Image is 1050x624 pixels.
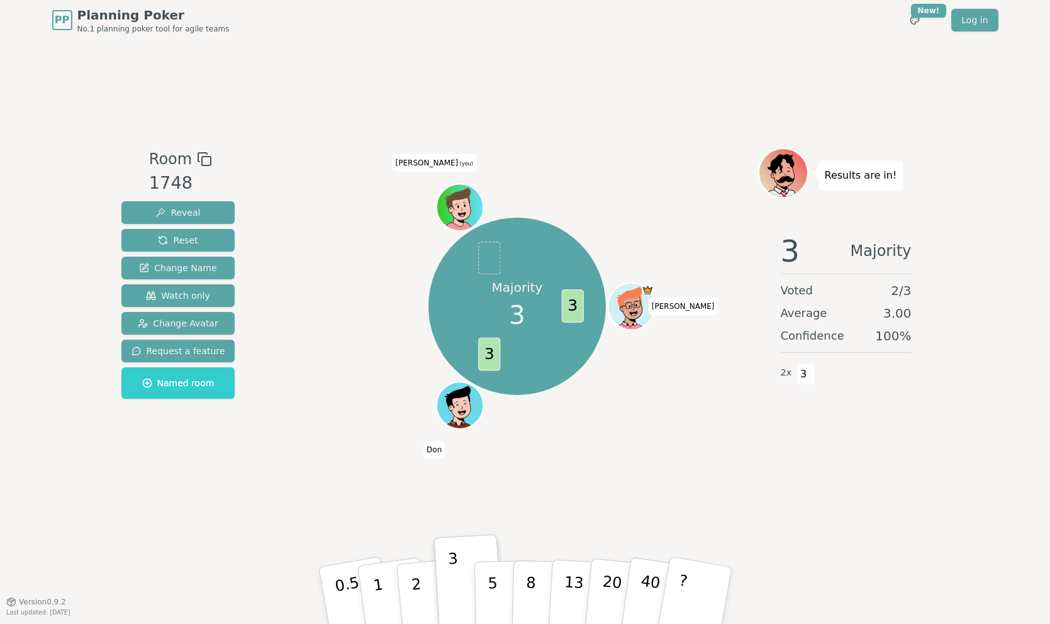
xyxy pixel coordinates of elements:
[52,6,230,34] a: PPPlanning PokerNo.1 planning poker tool for agile teams
[781,282,813,299] span: Voted
[423,441,445,459] span: Click to change your name
[146,289,210,302] span: Watch only
[509,296,525,334] span: 3
[149,170,212,196] div: 1748
[851,236,912,266] span: Majority
[649,298,718,315] span: Click to change your name
[883,304,912,322] span: 3.00
[903,9,926,31] button: New!
[781,304,827,322] span: Average
[121,284,235,307] button: Watch only
[121,340,235,362] button: Request a feature
[951,9,998,31] a: Log in
[458,161,473,167] span: (you)
[796,364,811,385] span: 3
[121,367,235,399] button: Named room
[131,345,225,357] span: Request a feature
[121,201,235,224] button: Reveal
[55,13,69,28] span: PP
[138,317,218,330] span: Change Avatar
[121,312,235,335] button: Change Avatar
[891,282,911,299] span: 2 / 3
[77,24,230,34] span: No.1 planning poker tool for agile teams
[6,609,70,616] span: Last updated: [DATE]
[781,327,844,345] span: Confidence
[149,148,192,170] span: Room
[142,377,215,389] span: Named room
[77,6,230,24] span: Planning Poker
[121,257,235,279] button: Change Name
[478,338,500,371] span: 3
[781,366,792,380] span: 2 x
[492,279,543,296] p: Majority
[6,597,66,607] button: Version0.9.2
[438,185,482,229] button: Click to change your avatar
[19,597,66,607] span: Version 0.9.2
[825,167,897,184] p: Results are in!
[911,4,947,18] div: New!
[393,154,476,172] span: Click to change your name
[781,236,800,266] span: 3
[447,550,461,618] p: 3
[562,290,584,323] span: 3
[875,327,911,345] span: 100 %
[121,229,235,252] button: Reset
[155,206,200,219] span: Reveal
[139,262,216,274] span: Change Name
[642,284,654,296] span: James is the host
[158,234,198,247] span: Reset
